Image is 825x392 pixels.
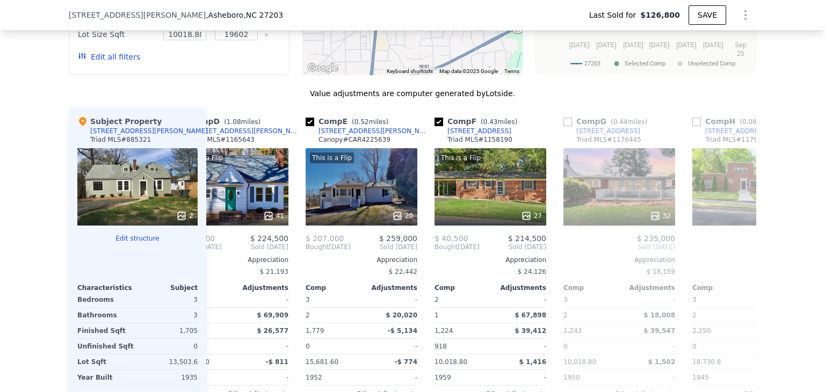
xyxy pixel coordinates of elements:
[140,323,198,338] div: 1,705
[493,370,546,385] div: -
[412,19,432,46] div: 504 Dellwood Ave
[77,323,135,338] div: Finished Sqft
[306,370,359,385] div: 1952
[621,292,675,307] div: -
[257,311,288,319] span: $ 69,909
[750,339,804,354] div: -
[140,370,198,385] div: 1935
[569,41,590,49] text: [DATE]
[394,358,417,366] span: -$ 774
[310,153,354,163] div: This is a Flip
[563,127,640,135] a: [STREET_ADDRESS]
[140,354,198,369] div: 13,503.6
[364,339,417,354] div: -
[737,50,744,57] text: 25
[435,284,490,292] div: Comp
[306,358,338,366] span: 15,681.60
[306,343,310,350] span: 0
[364,370,417,385] div: -
[621,370,675,385] div: -
[361,284,417,292] div: Adjustments
[705,127,769,135] div: [STREET_ADDRESS]
[563,358,596,366] span: 10,018.80
[576,135,641,144] div: Triad MLS # 1176445
[621,339,675,354] div: -
[435,243,480,251] div: [DATE]
[260,268,288,275] span: $ 21,193
[692,264,804,279] div: -
[176,210,193,221] div: 2
[703,41,723,49] text: [DATE]
[235,370,288,385] div: -
[77,308,135,323] div: Bathrooms
[563,296,568,303] span: 3
[563,284,619,292] div: Comp
[435,256,546,264] div: Appreciation
[306,243,351,251] div: [DATE]
[692,243,804,251] span: Sold [DATE]
[265,358,288,366] span: -$ 811
[705,135,770,144] div: Triad MLS # 1179130
[563,308,617,323] div: 2
[613,118,628,126] span: 0.44
[508,234,546,243] span: $ 214,500
[386,311,417,319] span: $ 20,020
[563,343,568,350] span: 0
[306,243,329,251] span: Bought
[483,118,498,126] span: 0.43
[576,127,640,135] div: [STREET_ADDRESS]
[306,308,359,323] div: 2
[435,308,488,323] div: 1
[589,10,641,20] span: Last Sold for
[354,118,369,126] span: 0.52
[140,292,198,307] div: 3
[257,327,288,335] span: $ 26,577
[435,343,447,350] span: 918
[688,60,735,67] text: Unselected Comp
[648,358,675,366] span: $ 1,502
[493,292,546,307] div: -
[77,339,135,354] div: Unfinished Sqft
[584,60,600,67] text: 27203
[750,370,804,385] div: -
[643,311,675,319] span: $ 18,008
[243,11,283,19] span: , NC 27203
[69,10,206,20] span: [STREET_ADDRESS][PERSON_NAME]
[435,127,511,135] a: [STREET_ADDRESS]
[692,256,804,264] div: Appreciation
[235,292,288,307] div: -
[625,60,665,67] text: Selected Comp
[619,284,675,292] div: Adjustments
[504,68,519,74] a: Terms (opens in new tab)
[493,339,546,354] div: -
[77,370,135,385] div: Year Built
[140,339,198,354] div: 0
[435,243,458,251] span: Bought
[137,284,198,292] div: Subject
[90,127,208,135] div: [STREET_ADDRESS][PERSON_NAME]
[563,370,617,385] div: 1950
[306,284,361,292] div: Comp
[77,116,162,127] div: Subject Property
[490,284,546,292] div: Adjustments
[264,33,269,37] button: Clear
[392,210,413,221] div: 20
[364,292,417,307] div: -
[90,135,151,144] div: Triad MLS # 885321
[447,135,512,144] div: Triad MLS # 1158190
[306,256,417,264] div: Appreciation
[692,370,746,385] div: 1945
[439,153,483,163] div: This is a Flip
[227,118,241,126] span: 1.08
[742,118,757,126] span: 0.08
[220,118,265,126] span: ( miles)
[623,41,643,49] text: [DATE]
[319,135,390,144] div: Canopy # CAR4225639
[263,210,284,221] div: 41
[435,327,453,335] span: 1,224
[476,118,522,126] span: ( miles)
[379,234,417,243] span: $ 259,000
[319,127,430,135] div: [STREET_ADDRESS][PERSON_NAME]
[222,243,288,251] span: Sold [DATE]
[388,327,417,335] span: -$ 5,134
